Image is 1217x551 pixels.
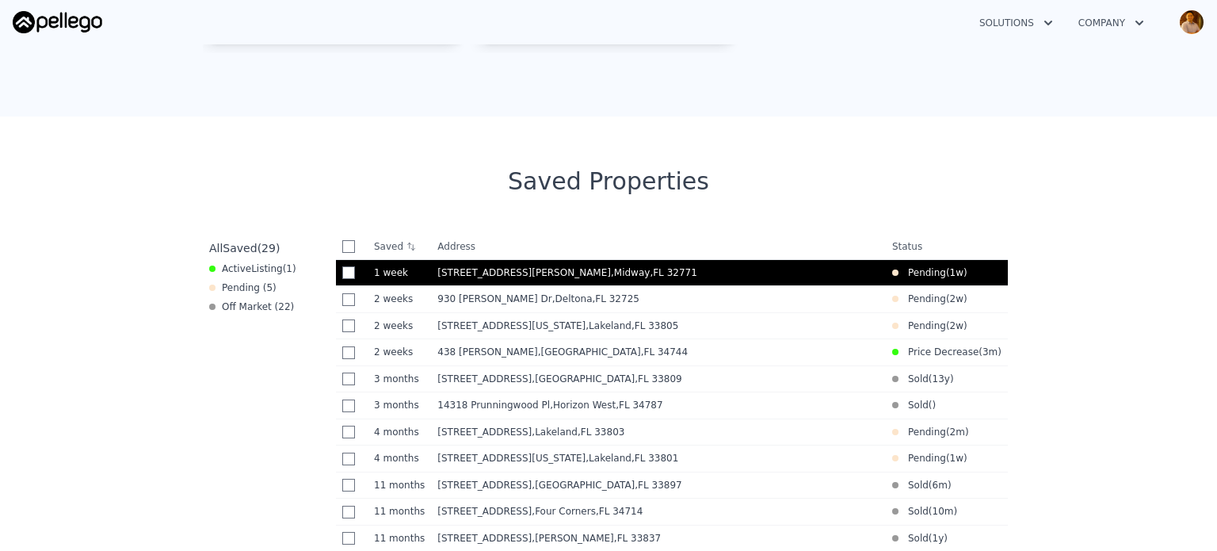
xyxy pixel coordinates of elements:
[898,505,933,518] span: Sold (
[550,400,669,411] span: , Horizon West
[374,426,425,438] time: 2025-05-10 11:13
[650,267,696,278] span: , FL 32771
[950,373,954,385] span: )
[898,479,933,492] span: Sold (
[954,505,958,518] span: )
[552,293,646,304] span: , Deltona
[437,320,586,331] span: [STREET_ADDRESS][US_STATE]
[209,240,280,256] div: All ( 29 )
[368,234,431,259] th: Saved
[532,506,649,517] span: , Four Corners
[374,505,425,518] time: 2024-10-14 20:24
[532,480,688,491] span: , [GEOGRAPHIC_DATA]
[1066,9,1157,37] button: Company
[963,320,967,332] span: )
[898,266,950,279] span: Pending (
[586,453,685,464] span: , Lakeland
[614,533,661,544] span: , FL 33837
[933,505,954,518] time: 2024-11-25 18:27
[538,346,694,358] span: , [GEOGRAPHIC_DATA]
[998,346,1001,358] span: )
[223,242,257,254] span: Saved
[596,506,643,517] span: , FL 34714
[898,532,933,545] span: Sold (
[222,262,296,275] span: Active ( 1 )
[898,320,950,332] span: Pending (
[933,373,950,385] time: 2012-04-19 15:02
[635,373,681,385] span: , FL 33809
[586,320,685,331] span: , Lakeland
[898,426,950,438] span: Pending (
[374,293,425,305] time: 2025-09-06 21:38
[437,293,551,304] span: 930 [PERSON_NAME] Dr
[1179,10,1204,35] img: avatar
[963,266,967,279] span: )
[616,400,662,411] span: , FL 34787
[950,426,965,438] time: 2025-07-31 19:46
[437,480,532,491] span: [STREET_ADDRESS]
[437,267,611,278] span: [STREET_ADDRESS][PERSON_NAME]
[965,426,969,438] span: )
[898,452,950,465] span: Pending (
[437,427,532,438] span: [STREET_ADDRESS]
[933,399,937,411] span: )
[948,479,952,492] span: )
[374,320,425,332] time: 2025-09-04 00:38
[635,480,681,491] span: , FL 33897
[209,281,277,294] div: Pending ( 5 )
[437,533,532,544] span: [STREET_ADDRESS]
[437,373,532,385] span: [STREET_ADDRESS]
[374,532,425,545] time: 2024-10-14 15:10
[374,479,425,492] time: 2024-10-22 16:29
[898,399,933,411] span: Sold (
[431,234,886,260] th: Address
[611,267,704,278] span: , Midway
[641,346,688,358] span: , FL 34744
[203,167,1014,196] div: Saved Properties
[209,300,294,313] div: Off Market ( 22 )
[437,346,537,358] span: 438 [PERSON_NAME]
[437,453,586,464] span: [STREET_ADDRESS][US_STATE]
[950,293,963,305] time: 2025-09-06 20:22
[374,399,425,411] time: 2025-06-12 15:35
[963,293,967,305] span: )
[950,266,963,279] time: 2025-09-07 12:35
[933,479,948,492] time: 2025-03-26 01:17
[374,346,425,358] time: 2025-09-01 22:40
[898,346,982,358] span: Price Decrease (
[578,427,624,438] span: , FL 33803
[592,293,639,304] span: , FL 32725
[13,11,102,33] img: Pellego
[933,532,944,545] time: 2024-08-02 18:46
[967,9,1066,37] button: Solutions
[898,373,933,385] span: Sold (
[437,400,550,411] span: 14318 Prunningwood Pl
[950,320,963,332] time: 2025-09-04 21:31
[631,320,678,331] span: , FL 33805
[532,533,667,544] span: , [PERSON_NAME]
[886,234,1008,260] th: Status
[944,532,948,545] span: )
[950,452,963,465] time: 2025-09-09 14:18
[963,452,967,465] span: )
[631,453,678,464] span: , FL 33801
[374,373,425,385] time: 2025-06-24 17:31
[374,266,425,279] time: 2025-09-07 13:12
[532,373,688,385] span: , [GEOGRAPHIC_DATA]
[532,427,631,438] span: , Lakeland
[982,346,998,358] time: 2025-06-23 00:00
[374,452,425,465] time: 2025-05-10 11:00
[437,506,532,517] span: [STREET_ADDRESS]
[251,263,283,274] span: Listing
[898,293,950,305] span: Pending (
